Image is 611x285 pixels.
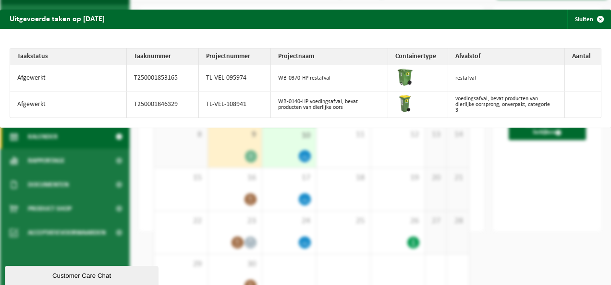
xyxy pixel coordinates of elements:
td: TL-VEL-095974 [199,65,271,92]
button: Sluiten [567,10,610,29]
th: Projectnummer [199,48,271,65]
th: Taakstatus [10,48,127,65]
td: WB-0140-HP voedingsafval, bevat producten van dierlijke oors [271,92,388,118]
th: Aantal [565,48,601,65]
th: Containertype [388,48,448,65]
th: Afvalstof [448,48,565,65]
td: Afgewerkt [10,65,127,92]
td: Afgewerkt [10,92,127,118]
td: restafval [448,65,565,92]
td: TL-VEL-108941 [199,92,271,118]
td: T250001846329 [127,92,199,118]
img: WB-0370-HPE-GN-50 [395,68,415,87]
th: Taaknummer [127,48,199,65]
td: T250001853165 [127,65,199,92]
td: WB-0370-HP restafval [271,65,388,92]
th: Projectnaam [271,48,388,65]
iframe: chat widget [5,264,160,285]
td: voedingsafval, bevat producten van dierlijke oorsprong, onverpakt, categorie 3 [448,92,565,118]
img: WB-0140-HPE-GN-50 [395,94,415,113]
